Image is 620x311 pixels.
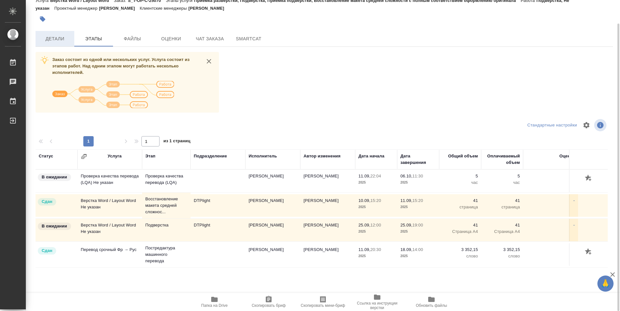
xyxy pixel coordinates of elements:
[145,196,187,215] p: Восстановление макета средней сложнос...
[188,6,229,11] p: [PERSON_NAME]
[484,253,520,259] p: слово
[559,153,575,159] div: Оценка
[145,153,155,159] div: Этап
[81,153,87,160] button: Сгруппировать
[300,170,355,192] td: [PERSON_NAME]
[304,153,340,159] div: Автор изменения
[300,219,355,241] td: [PERSON_NAME]
[442,204,478,210] p: страница
[442,246,478,253] p: 3 352,15
[442,179,478,186] p: час
[249,153,277,159] div: Исполнитель
[358,153,384,159] div: Дата начала
[412,247,423,252] p: 14:00
[442,228,478,235] p: Страница А4
[594,119,608,131] span: Посмотреть информацию
[358,179,394,186] p: 2025
[370,174,381,178] p: 22:04
[145,245,187,264] p: Постредактура машинного перевода
[484,153,520,166] div: Оплачиваемый объем
[187,293,242,311] button: Папка на Drive
[77,219,142,241] td: Верстка Word / Layout Word Не указан
[77,194,142,217] td: Верстка Word / Layout Word Не указан
[484,179,520,186] p: час
[39,35,70,43] span: Детали
[204,56,214,66] button: close
[245,219,300,241] td: [PERSON_NAME]
[300,243,355,266] td: [PERSON_NAME]
[358,228,394,235] p: 2025
[117,35,148,43] span: Файлы
[370,247,381,252] p: 20:30
[156,35,187,43] span: Оценки
[52,57,190,75] span: Заказ состоит из одной или нескольких услуг. Услуга состоит из этапов работ. Над одним этапом мог...
[579,117,594,133] span: Настроить таблицу
[54,6,99,11] p: Проектный менеджер
[42,223,67,229] p: В ожидании
[400,223,412,227] p: 25.09,
[245,170,300,192] td: [PERSON_NAME]
[301,303,345,308] span: Скопировать мини-бриф
[191,219,245,241] td: DTPlight
[245,194,300,217] td: [PERSON_NAME]
[400,204,436,210] p: 2025
[484,222,520,228] p: 41
[400,228,436,235] p: 2025
[354,301,400,310] span: Ссылка на инструкции верстки
[583,173,594,184] button: Добавить оценку
[145,173,187,186] p: Проверка качества перевода (LQA)
[300,194,355,217] td: [PERSON_NAME]
[412,198,423,203] p: 15:20
[99,6,140,11] p: [PERSON_NAME]
[77,170,142,192] td: Проверка качества перевода (LQA) Не указан
[404,293,459,311] button: Обновить файлы
[400,198,412,203] p: 11.09,
[442,253,478,259] p: слово
[233,35,264,43] span: SmartCat
[42,247,52,254] p: Сдан
[370,223,381,227] p: 12:00
[358,174,370,178] p: 11.09,
[36,12,50,26] button: Добавить тэг
[358,198,370,203] p: 10.09,
[140,6,189,11] p: Клиентские менеджеры
[39,153,53,159] div: Статус
[412,223,423,227] p: 19:00
[484,228,520,235] p: Страница А4
[78,35,109,43] span: Этапы
[145,222,187,228] p: Подверстка
[416,303,447,308] span: Обновить файлы
[442,197,478,204] p: 41
[484,204,520,210] p: страница
[42,174,67,180] p: В ожидании
[252,303,285,308] span: Скопировать бриф
[77,243,142,266] td: Перевод срочный Фр → Рус
[296,293,350,311] button: Скопировать мини-бриф
[484,173,520,179] p: 5
[194,35,225,43] span: Чат заказа
[600,277,611,290] span: 🙏
[400,247,412,252] p: 18.09,
[442,173,478,179] p: 5
[163,137,191,146] span: из 1 страниц
[400,179,436,186] p: 2025
[201,303,228,308] span: Папка на Drive
[108,153,121,159] div: Услуга
[242,293,296,311] button: Скопировать бриф
[400,253,436,259] p: 2025
[42,198,52,205] p: Сдан
[526,120,579,130] div: split button
[350,293,404,311] button: Ссылка на инструкции верстки
[191,194,245,217] td: DTPlight
[597,276,614,292] button: 🙏
[358,247,370,252] p: 11.09,
[484,197,520,204] p: 41
[484,246,520,253] p: 3 352,15
[583,246,594,257] button: Добавить оценку
[448,153,478,159] div: Общий объем
[370,198,381,203] p: 15:20
[358,223,370,227] p: 25.09,
[442,222,478,228] p: 41
[358,204,394,210] p: 2025
[400,153,436,166] div: Дата завершения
